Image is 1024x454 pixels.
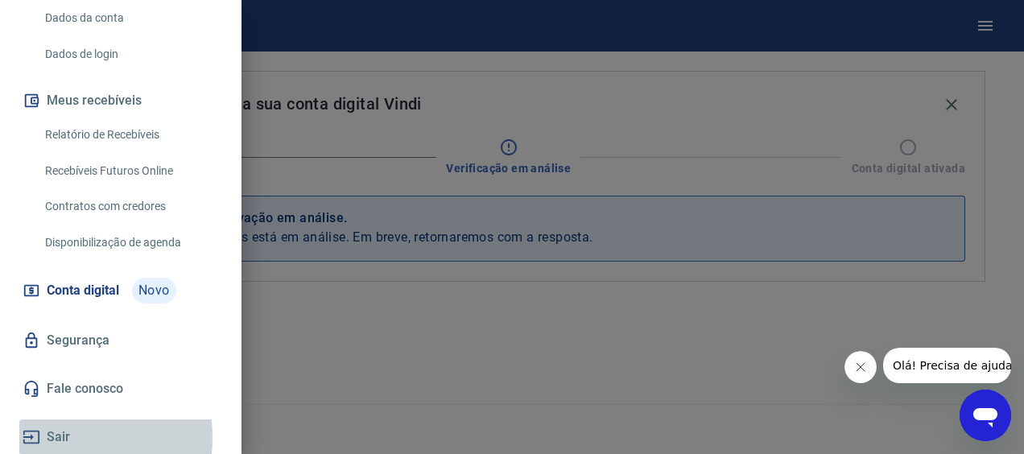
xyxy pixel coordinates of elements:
a: Relatório de Recebíveis [39,118,222,151]
a: Dados de login [39,38,222,71]
span: Conta digital [47,279,119,302]
span: Novo [132,278,176,303]
button: Meus recebíveis [19,83,222,118]
a: Conta digitalNovo [19,271,222,310]
a: Disponibilização de agenda [39,226,222,259]
span: Olá! Precisa de ajuda? [10,11,135,24]
a: Contratos com credores [39,190,222,223]
a: Segurança [19,323,222,358]
a: Recebíveis Futuros Online [39,155,222,188]
iframe: Botão para abrir a janela de mensagens [960,390,1011,441]
iframe: Fechar mensagem [844,351,877,383]
iframe: Mensagem da empresa [883,348,1011,383]
a: Fale conosco [19,371,222,407]
a: Dados da conta [39,2,222,35]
